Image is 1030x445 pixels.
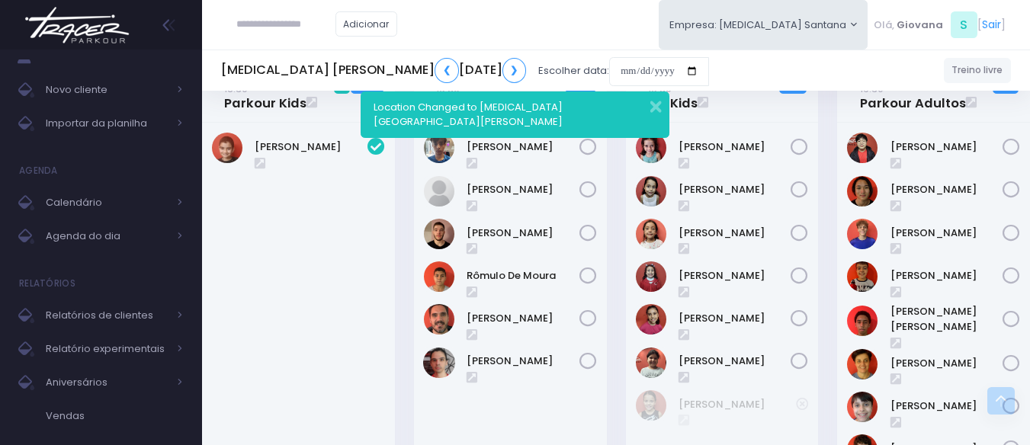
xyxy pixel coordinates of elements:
[890,399,1003,414] a: [PERSON_NAME]
[335,11,398,37] a: Adicionar
[847,176,878,206] img: Felipe Jun Sasahara
[897,18,943,33] span: Giovana
[255,139,367,155] a: [PERSON_NAME]
[636,176,666,206] img: Manuela Zuquette
[847,133,878,163] img: Andre Massanobu Shibata
[467,182,579,197] a: [PERSON_NAME]
[636,304,666,335] img: Maria Clara Giglio Correa
[982,17,1001,33] a: Sair
[890,139,1003,155] a: [PERSON_NAME]
[19,155,58,186] h4: Agenda
[636,219,666,249] img: Manuella Musqueira
[224,81,306,111] a: 18:30Parkour Kids
[212,133,242,163] img: Douglas Sell Sanchez
[46,406,183,426] span: Vendas
[424,261,454,292] img: RÔMULO DE MOURA
[502,58,527,83] a: ❯
[847,306,878,336] img: João Victor dos Santos Simão Becker
[890,182,1003,197] a: [PERSON_NAME]
[636,390,666,421] img: Marina Bravo Tavares de Lima
[424,304,454,335] img: Tiago Naviskas Lippe
[847,349,878,379] img: Lisa Generoso
[636,133,666,163] img: Manoela mafra
[467,268,579,283] a: Rômulo De Moura
[648,81,698,111] a: 19:30GA Kids
[679,397,797,412] a: [PERSON_NAME]
[679,311,791,326] a: [PERSON_NAME]
[636,261,666,292] img: Manuella de Oliveira
[890,268,1003,283] a: [PERSON_NAME]
[46,80,168,100] span: Novo cliente
[890,226,1003,241] a: [PERSON_NAME]
[46,306,168,325] span: Relatórios de clientes
[435,58,459,83] a: ❮
[679,354,791,369] a: [PERSON_NAME]
[46,226,168,246] span: Agenda do dia
[46,373,168,392] span: Aniversários
[847,261,878,292] img: Geovane Martins Ramos
[467,139,579,155] a: [PERSON_NAME]
[467,311,579,326] a: [PERSON_NAME]
[890,356,1003,371] a: [PERSON_NAME]
[860,81,966,111] a: 19:30Parkour Adultos
[636,347,666,378] img: Sophia Martins
[679,268,791,283] a: [PERSON_NAME]
[847,392,878,422] img: Luigi Giusti Vitorino
[890,304,1003,334] a: [PERSON_NAME] [PERSON_NAME]
[46,114,168,133] span: Importar da planilha
[679,182,791,197] a: [PERSON_NAME]
[374,100,563,130] span: Location Changed to [MEDICAL_DATA][GEOGRAPHIC_DATA][PERSON_NAME]
[46,339,168,359] span: Relatório experimentais
[944,58,1012,83] a: Treino livre
[424,176,454,206] img: Leonardo Dias
[424,219,454,249] img: Natan Garcia Leão
[679,139,791,155] a: [PERSON_NAME]
[221,58,526,83] h5: [MEDICAL_DATA] [PERSON_NAME] [DATE]
[847,219,878,249] img: Gabriel Brito de Almeida e Silva
[868,8,1011,42] div: [ ]
[221,53,709,88] div: Escolher data:
[46,193,168,213] span: Calendário
[467,354,579,369] a: [PERSON_NAME]
[423,347,455,378] img: Victor Serradilha de Aguiar
[19,268,75,299] h4: Relatórios
[467,226,579,241] a: [PERSON_NAME]
[424,133,454,163] img: Fernando Furlani Rodrigues
[679,226,791,241] a: [PERSON_NAME]
[874,18,894,33] span: Olá,
[951,11,977,38] span: S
